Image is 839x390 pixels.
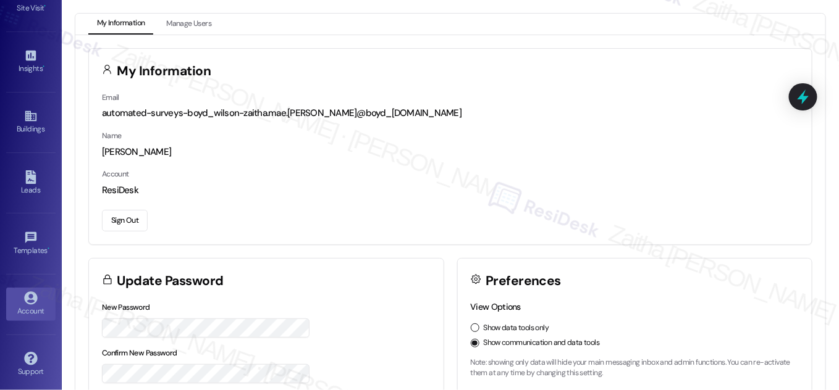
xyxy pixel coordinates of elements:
[102,302,150,312] label: New Password
[48,244,49,253] span: •
[102,93,119,102] label: Email
[102,210,148,231] button: Sign Out
[102,169,129,179] label: Account
[43,62,44,71] span: •
[6,106,56,139] a: Buildings
[44,2,46,10] span: •
[6,348,56,381] a: Support
[484,323,549,334] label: Show data tools only
[102,107,799,120] div: automated-surveys-boyd_wilson-zaitha.mae.[PERSON_NAME]@boyd_[DOMAIN_NAME]
[6,167,56,200] a: Leads
[484,338,600,349] label: Show communication and data tools
[117,275,224,288] h3: Update Password
[486,275,561,288] h3: Preferences
[102,146,799,159] div: [PERSON_NAME]
[158,14,220,35] button: Manage Users
[6,45,56,78] a: Insights •
[6,288,56,321] a: Account
[6,227,56,260] a: Templates •
[88,14,153,35] button: My Information
[102,348,177,358] label: Confirm New Password
[471,357,799,379] p: Note: showing only data will hide your main messaging inbox and admin functions. You can re-activ...
[117,65,211,78] h3: My Information
[102,184,799,197] div: ResiDesk
[102,131,122,141] label: Name
[471,301,521,312] label: View Options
